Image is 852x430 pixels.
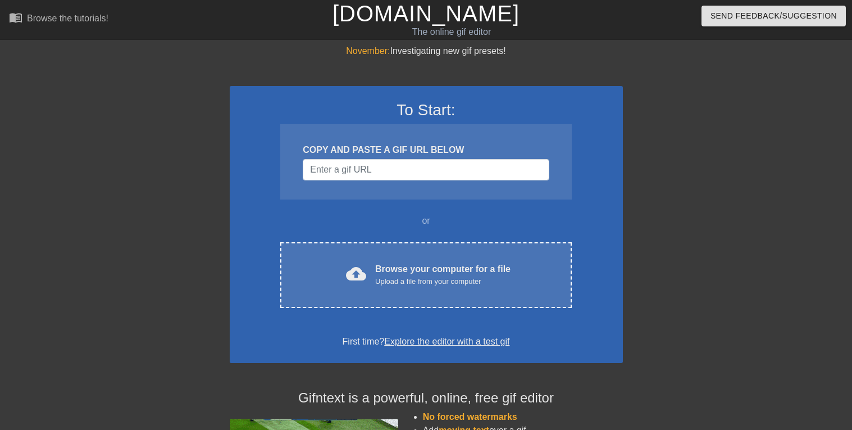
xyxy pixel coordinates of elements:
[9,11,22,24] span: menu_book
[710,9,837,23] span: Send Feedback/Suggestion
[375,276,511,287] div: Upload a file from your computer
[244,335,608,348] div: First time?
[332,1,520,26] a: [DOMAIN_NAME]
[384,337,509,346] a: Explore the editor with a test gif
[230,44,623,58] div: Investigating new gif presets!
[9,11,108,28] a: Browse the tutorials!
[230,390,623,406] h4: Gifntext is a powerful, online, free gif editor
[244,101,608,120] h3: To Start:
[27,13,108,23] div: Browse the tutorials!
[259,214,594,228] div: or
[346,46,390,56] span: November:
[303,159,549,180] input: Username
[701,6,846,26] button: Send Feedback/Suggestion
[290,25,614,39] div: The online gif editor
[303,143,549,157] div: COPY AND PASTE A GIF URL BELOW
[346,264,366,284] span: cloud_upload
[375,262,511,287] div: Browse your computer for a file
[423,412,517,422] span: No forced watermarks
